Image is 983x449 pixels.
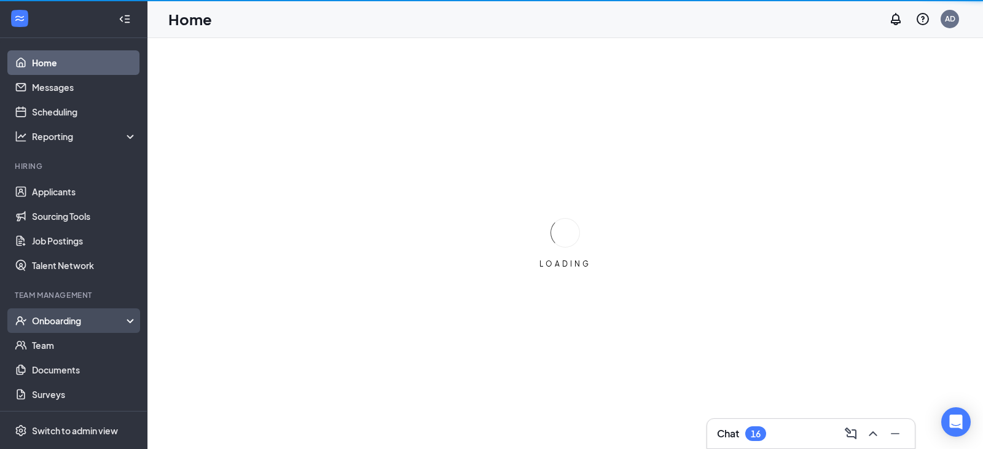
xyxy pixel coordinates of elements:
a: Job Postings [32,228,137,253]
h1: Home [168,9,212,29]
a: Team [32,333,137,357]
svg: Collapse [119,13,131,25]
svg: ChevronUp [866,426,880,441]
div: LOADING [535,259,596,269]
div: Onboarding [32,314,127,327]
svg: QuestionInfo [915,12,930,26]
svg: WorkstreamLogo [14,12,26,25]
button: ComposeMessage [841,424,861,443]
div: AD [945,14,955,24]
a: Messages [32,75,137,100]
a: Scheduling [32,100,137,124]
a: Documents [32,357,137,382]
div: 16 [751,429,761,439]
svg: Analysis [15,130,27,143]
svg: Minimize [888,426,903,441]
a: Applicants [32,179,137,204]
a: Home [32,50,137,75]
div: Reporting [32,130,138,143]
h3: Chat [717,427,739,440]
svg: Notifications [888,12,903,26]
svg: UserCheck [15,314,27,327]
button: ChevronUp [863,424,883,443]
div: Team Management [15,290,135,300]
svg: Settings [15,424,27,437]
a: Talent Network [32,253,137,278]
a: Surveys [32,382,137,407]
div: Hiring [15,161,135,171]
div: Open Intercom Messenger [941,407,971,437]
svg: ComposeMessage [844,426,858,441]
button: Minimize [885,424,905,443]
div: Switch to admin view [32,424,118,437]
a: Sourcing Tools [32,204,137,228]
